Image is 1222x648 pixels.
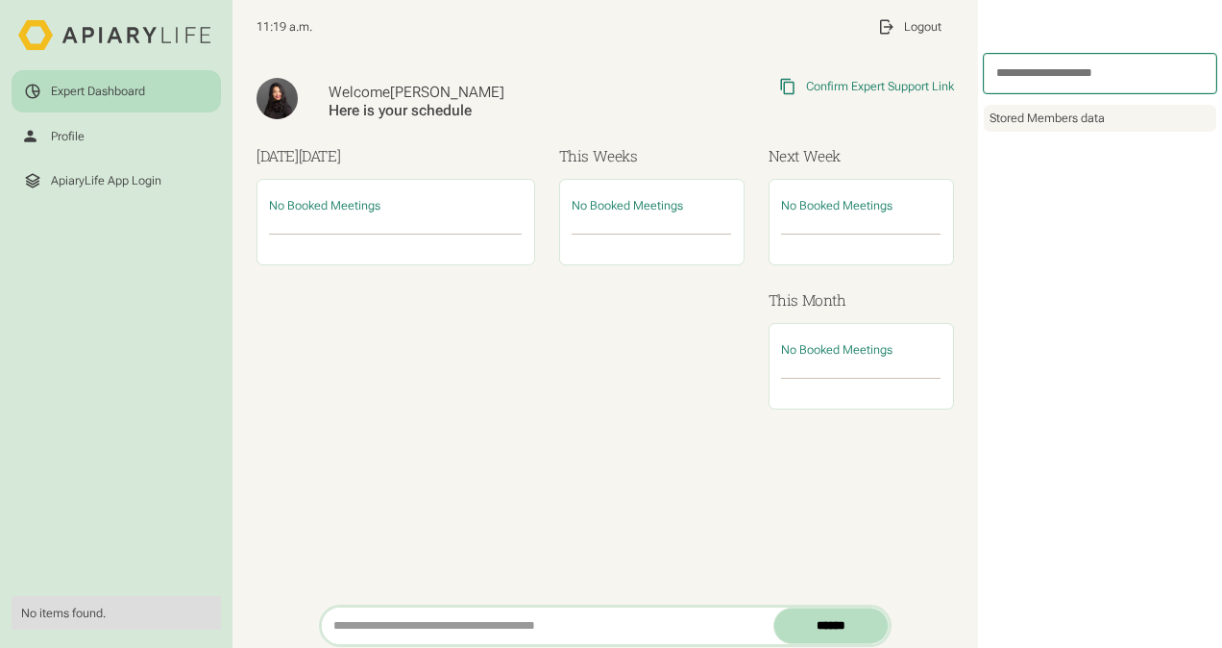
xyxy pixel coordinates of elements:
span: [PERSON_NAME] [390,84,504,101]
h3: This Month [769,289,954,312]
span: No Booked Meetings [781,342,892,357]
span: 11:19 a.m. [257,19,312,35]
div: Profile [51,129,85,144]
div: Expert Dashboard [51,84,145,99]
span: No Booked Meetings [269,198,380,212]
div: Welcome [329,84,639,102]
a: ApiaryLife App Login [12,160,220,201]
a: Logout [866,6,954,47]
span: [DATE] [299,146,341,165]
h3: This Weeks [559,145,745,167]
a: Profile [12,115,220,157]
div: ApiaryLife App Login [51,173,161,188]
h3: Next Week [769,145,954,167]
span: No Booked Meetings [781,198,892,212]
span: No Booked Meetings [572,198,683,212]
div: Confirm Expert Support Link [806,79,954,94]
div: No items found. [21,606,210,621]
h3: [DATE] [257,145,535,167]
a: Expert Dashboard [12,70,220,112]
div: Logout [904,19,941,35]
div: Stored Members data [984,105,1216,132]
div: Here is your schedule [329,102,639,120]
